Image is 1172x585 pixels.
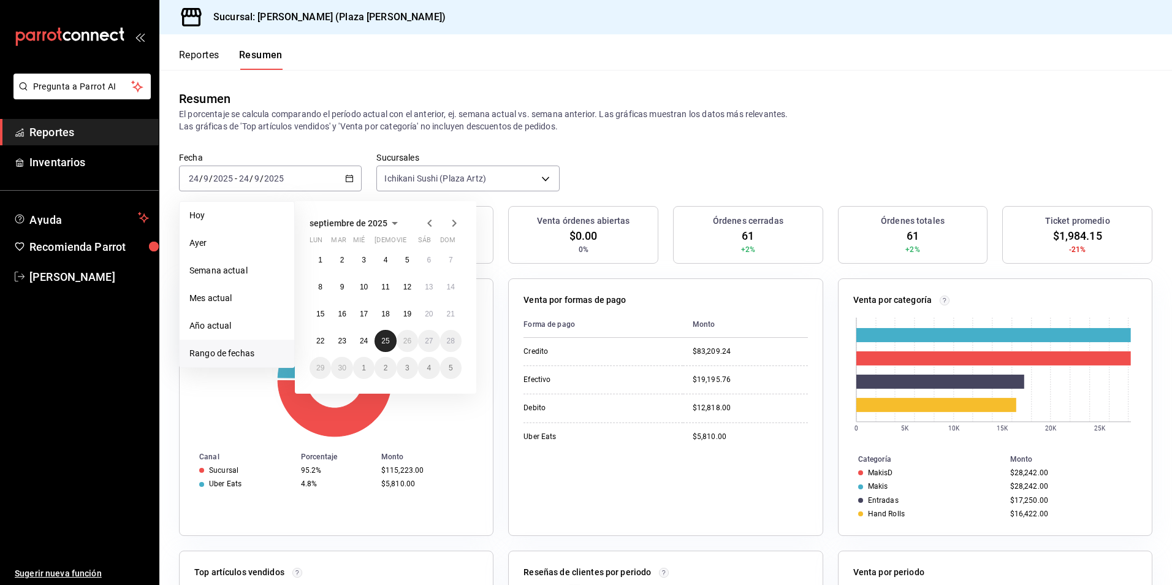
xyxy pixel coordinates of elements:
[310,249,331,271] button: 1 de septiembre de 2025
[331,303,352,325] button: 16 de septiembre de 2025
[249,174,253,183] span: /
[440,276,462,298] button: 14 de septiembre de 2025
[353,249,375,271] button: 3 de septiembre de 2025
[397,303,418,325] button: 19 de septiembre de 2025
[360,283,368,291] abbr: 10 de septiembre de 2025
[375,357,396,379] button: 2 de octubre de 2025
[362,364,366,372] abbr: 1 de octubre de 2025
[188,174,199,183] input: --
[418,236,431,249] abbr: sábado
[381,480,473,488] div: $5,810.00
[338,364,346,372] abbr: 30 de septiembre de 2025
[397,236,406,249] abbr: viernes
[310,218,387,228] span: septiembre de 2025
[523,312,682,338] th: Forma de pago
[1069,244,1086,255] span: -21%
[425,310,433,318] abbr: 20 de septiembre de 2025
[33,80,132,93] span: Pregunta a Parrot AI
[310,357,331,379] button: 29 de septiembre de 2025
[13,74,151,99] button: Pregunta a Parrot AI
[397,249,418,271] button: 5 de septiembre de 2025
[209,480,242,488] div: Uber Eats
[996,425,1008,432] text: 15K
[189,347,284,360] span: Rango de fechas
[310,330,331,352] button: 22 de septiembre de 2025
[316,337,324,345] abbr: 22 de septiembre de 2025
[1010,468,1132,477] div: $28,242.00
[353,330,375,352] button: 24 de septiembre de 2025
[301,466,371,475] div: 95.2%
[742,227,754,244] span: 61
[179,49,219,70] button: Reportes
[1005,453,1152,466] th: Monto
[204,10,446,25] h3: Sucursal: [PERSON_NAME] (Plaza [PERSON_NAME])
[9,89,151,102] a: Pregunta a Parrot AI
[440,249,462,271] button: 7 de septiembre de 2025
[189,319,284,332] span: Año actual
[1010,482,1132,491] div: $28,242.00
[209,466,238,475] div: Sucursal
[1010,510,1132,518] div: $16,422.00
[868,468,893,477] div: MakisD
[318,256,322,264] abbr: 1 de septiembre de 2025
[447,283,455,291] abbr: 14 de septiembre de 2025
[449,256,453,264] abbr: 7 de septiembre de 2025
[853,294,932,307] p: Venta por categoría
[447,337,455,345] abbr: 28 de septiembre de 2025
[362,256,366,264] abbr: 3 de septiembre de 2025
[868,482,888,491] div: Makis
[1053,227,1102,244] span: $1,984.15
[403,283,411,291] abbr: 12 de septiembre de 2025
[683,312,808,338] th: Monto
[384,256,388,264] abbr: 4 de septiembre de 2025
[381,466,473,475] div: $115,223.00
[440,236,455,249] abbr: domingo
[427,364,431,372] abbr: 4 de octubre de 2025
[29,210,133,225] span: Ayuda
[713,215,783,227] h3: Órdenes cerradas
[418,330,439,352] button: 27 de septiembre de 2025
[254,174,260,183] input: --
[381,337,389,345] abbr: 25 de septiembre de 2025
[523,294,626,307] p: Venta por formas de pago
[340,256,344,264] abbr: 2 de septiembre de 2025
[179,153,362,162] label: Fecha
[418,357,439,379] button: 4 de octubre de 2025
[331,330,352,352] button: 23 de septiembre de 2025
[854,425,858,432] text: 0
[1045,425,1056,432] text: 20K
[537,215,630,227] h3: Venta órdenes abiertas
[381,283,389,291] abbr: 11 de septiembre de 2025
[375,303,396,325] button: 18 de septiembre de 2025
[316,364,324,372] abbr: 29 de septiembre de 2025
[318,283,322,291] abbr: 8 de septiembre de 2025
[29,124,149,140] span: Reportes
[189,209,284,222] span: Hoy
[1094,425,1105,432] text: 25K
[376,153,559,162] label: Sucursales
[375,330,396,352] button: 25 de septiembre de 2025
[523,346,646,357] div: Credito
[440,357,462,379] button: 5 de octubre de 2025
[425,283,433,291] abbr: 13 de septiembre de 2025
[310,236,322,249] abbr: lunes
[447,310,455,318] abbr: 21 de septiembre de 2025
[296,450,376,464] th: Porcentaje
[384,172,486,185] span: Ichikani Sushi (Plaza Artz)
[693,375,808,385] div: $19,195.76
[331,236,346,249] abbr: martes
[384,364,388,372] abbr: 2 de octubre de 2025
[199,174,203,183] span: /
[189,292,284,305] span: Mes actual
[901,425,909,432] text: 5K
[440,330,462,352] button: 28 de septiembre de 2025
[839,453,1005,466] th: Categoría
[310,303,331,325] button: 15 de septiembre de 2025
[405,256,409,264] abbr: 5 de septiembre de 2025
[331,276,352,298] button: 9 de septiembre de 2025
[425,337,433,345] abbr: 27 de septiembre de 2025
[948,425,959,432] text: 10K
[418,303,439,325] button: 20 de septiembre de 2025
[569,227,598,244] span: $0.00
[868,496,899,505] div: Entradas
